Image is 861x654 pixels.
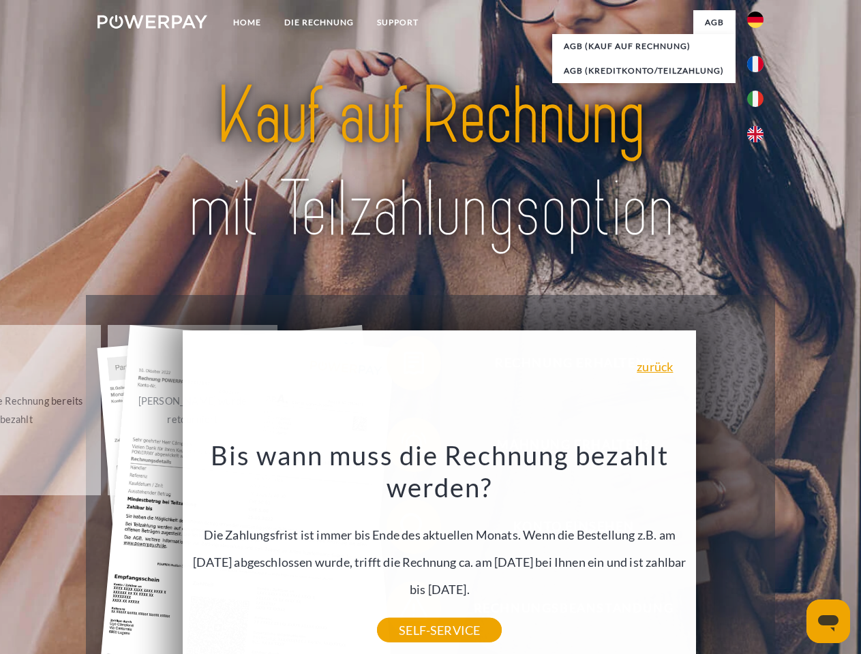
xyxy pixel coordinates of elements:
[222,10,273,35] a: Home
[130,65,731,261] img: title-powerpay_de.svg
[693,10,736,35] a: agb
[552,34,736,59] a: AGB (Kauf auf Rechnung)
[747,126,764,142] img: en
[552,59,736,83] a: AGB (Kreditkonto/Teilzahlung)
[116,392,269,429] div: [PERSON_NAME] wurde retourniert
[191,439,689,630] div: Die Zahlungsfrist ist immer bis Ende des aktuellen Monats. Wenn die Bestellung z.B. am [DATE] abg...
[806,599,850,643] iframe: Schaltfläche zum Öffnen des Messaging-Fensters
[747,91,764,107] img: it
[747,56,764,72] img: fr
[97,15,207,29] img: logo-powerpay-white.svg
[191,439,689,504] h3: Bis wann muss die Rechnung bezahlt werden?
[637,360,673,373] a: zurück
[377,618,502,642] a: SELF-SERVICE
[747,12,764,28] img: de
[273,10,365,35] a: DIE RECHNUNG
[365,10,430,35] a: SUPPORT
